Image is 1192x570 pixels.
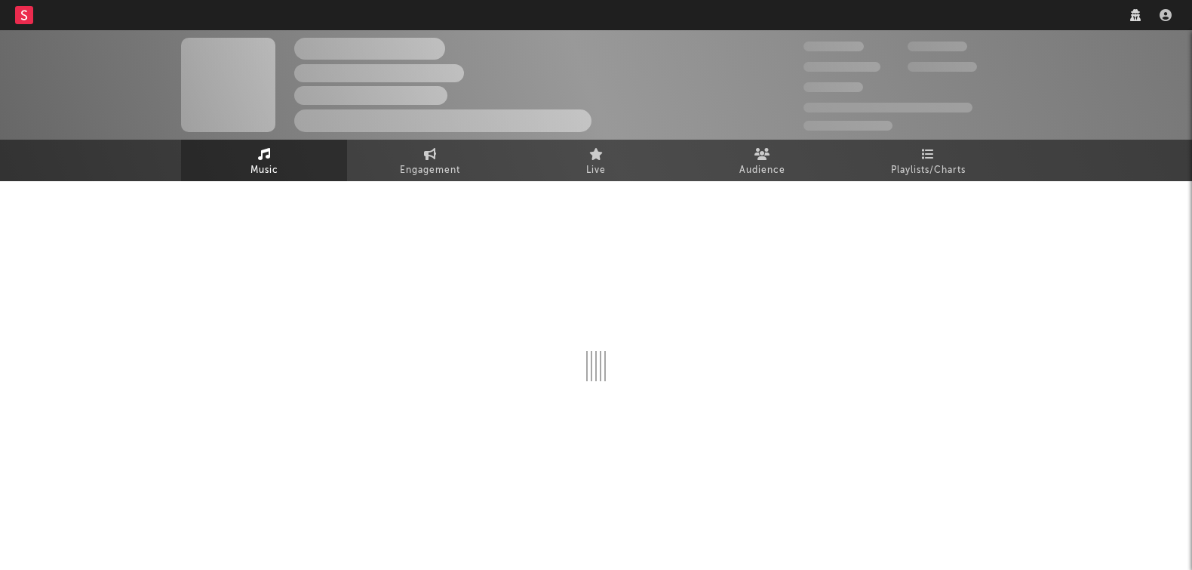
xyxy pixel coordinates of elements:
span: 100,000 [803,82,863,92]
span: Playlists/Charts [891,162,966,180]
span: Music [250,162,278,180]
span: Live [586,162,606,180]
span: 1,000,000 [908,62,977,72]
a: Music [181,140,347,181]
span: Jump Score: 85.0 [803,121,892,131]
span: 50,000,000 [803,62,880,72]
a: Playlists/Charts [845,140,1011,181]
span: 300,000 [803,42,864,51]
span: 100,000 [908,42,967,51]
span: 50,000,000 Monthly Listeners [803,103,972,112]
a: Live [513,140,679,181]
a: Engagement [347,140,513,181]
span: Engagement [400,162,460,180]
a: Audience [679,140,845,181]
span: Audience [739,162,785,180]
